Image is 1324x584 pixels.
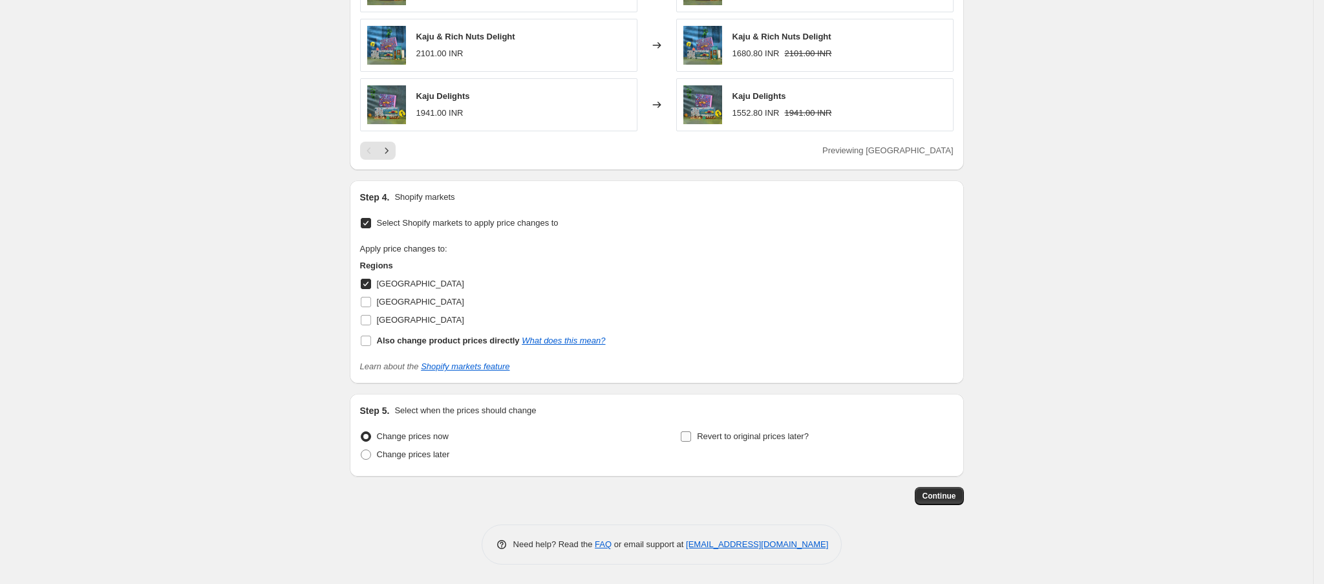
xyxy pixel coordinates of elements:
span: Change prices later [377,449,450,459]
p: Select when the prices should change [394,404,536,417]
span: Need help? Read the [513,539,595,549]
span: Change prices now [377,431,449,441]
span: [GEOGRAPHIC_DATA] [377,297,464,307]
span: Select Shopify markets to apply price changes to [377,218,559,228]
span: Apply price changes to: [360,244,447,254]
button: Continue [915,487,964,505]
span: Revert to original prices later? [697,431,809,441]
nav: Pagination [360,142,396,160]
div: 2101.00 INR [416,47,464,60]
i: Learn about the [360,362,510,371]
img: Combo3SweetGiftBox_be45f6aa-8335-4be4-943b-364fd83c954e_80x.jpg [683,26,722,65]
span: Previewing [GEOGRAPHIC_DATA] [822,146,954,155]
span: Continue [923,491,956,501]
b: Also change product prices directly [377,336,520,345]
img: Combo4SweetGiftBox_17f8d21c-82db-414d-bc5d-774b791ad94a_80x.jpg [683,85,722,124]
span: [GEOGRAPHIC_DATA] [377,315,464,325]
h3: Regions [360,259,606,272]
h2: Step 4. [360,191,390,204]
div: 1552.80 INR [732,107,780,120]
a: [EMAIL_ADDRESS][DOMAIN_NAME] [686,539,828,549]
span: or email support at [612,539,686,549]
span: Kaju & Rich Nuts Delight [732,32,831,41]
strike: 1941.00 INR [785,107,832,120]
span: Kaju Delights [416,91,470,101]
a: Shopify markets feature [421,362,509,371]
a: FAQ [595,539,612,549]
img: Combo3SweetGiftBox_be45f6aa-8335-4be4-943b-364fd83c954e_80x.jpg [367,26,406,65]
div: 1680.80 INR [732,47,780,60]
span: [GEOGRAPHIC_DATA] [377,279,464,288]
h2: Step 5. [360,404,390,417]
span: Kaju Delights [732,91,786,101]
a: What does this mean? [522,336,605,345]
span: Kaju & Rich Nuts Delight [416,32,515,41]
strike: 2101.00 INR [785,47,832,60]
p: Shopify markets [394,191,454,204]
img: Combo4SweetGiftBox_17f8d21c-82db-414d-bc5d-774b791ad94a_80x.jpg [367,85,406,124]
div: 1941.00 INR [416,107,464,120]
button: Next [378,142,396,160]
